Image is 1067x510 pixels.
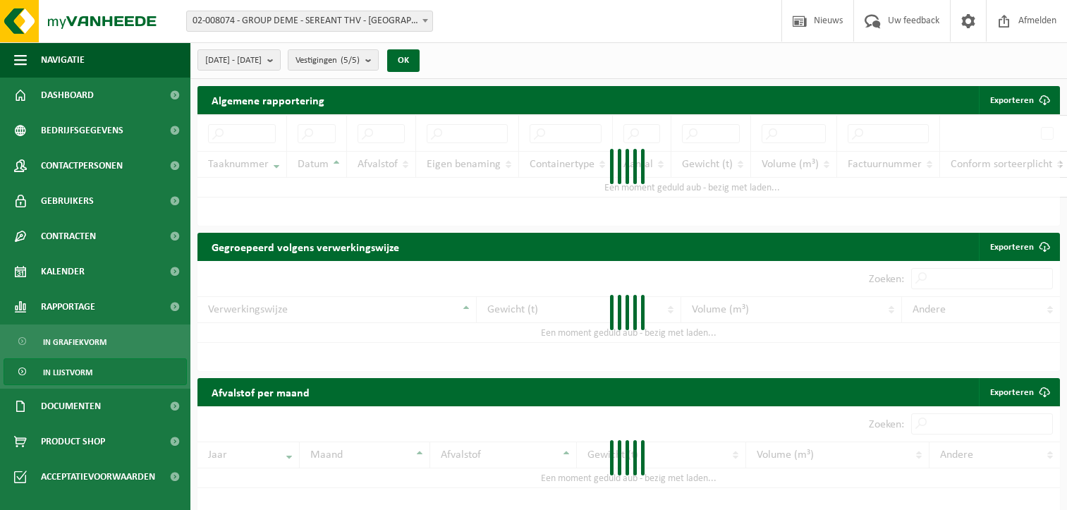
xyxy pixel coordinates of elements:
[979,86,1059,114] button: Exporteren
[43,329,106,356] span: In grafiekvorm
[288,49,379,71] button: Vestigingen(5/5)
[41,289,95,324] span: Rapportage
[41,459,155,494] span: Acceptatievoorwaarden
[197,49,281,71] button: [DATE] - [DATE]
[41,113,123,148] span: Bedrijfsgegevens
[186,11,433,32] span: 02-008074 - GROUP DEME - SEREANT THV - ANTWERPEN
[387,49,420,72] button: OK
[295,50,360,71] span: Vestigingen
[7,479,236,510] iframe: chat widget
[4,358,187,385] a: In lijstvorm
[205,50,262,71] span: [DATE] - [DATE]
[187,11,432,31] span: 02-008074 - GROUP DEME - SEREANT THV - ANTWERPEN
[41,78,94,113] span: Dashboard
[4,328,187,355] a: In grafiekvorm
[197,378,324,406] h2: Afvalstof per maand
[197,86,339,114] h2: Algemene rapportering
[979,378,1059,406] a: Exporteren
[979,233,1059,261] a: Exporteren
[41,42,85,78] span: Navigatie
[41,183,94,219] span: Gebruikers
[41,148,123,183] span: Contactpersonen
[43,359,92,386] span: In lijstvorm
[41,219,96,254] span: Contracten
[41,389,101,424] span: Documenten
[341,56,360,65] count: (5/5)
[41,254,85,289] span: Kalender
[197,233,413,260] h2: Gegroepeerd volgens verwerkingswijze
[41,424,105,459] span: Product Shop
